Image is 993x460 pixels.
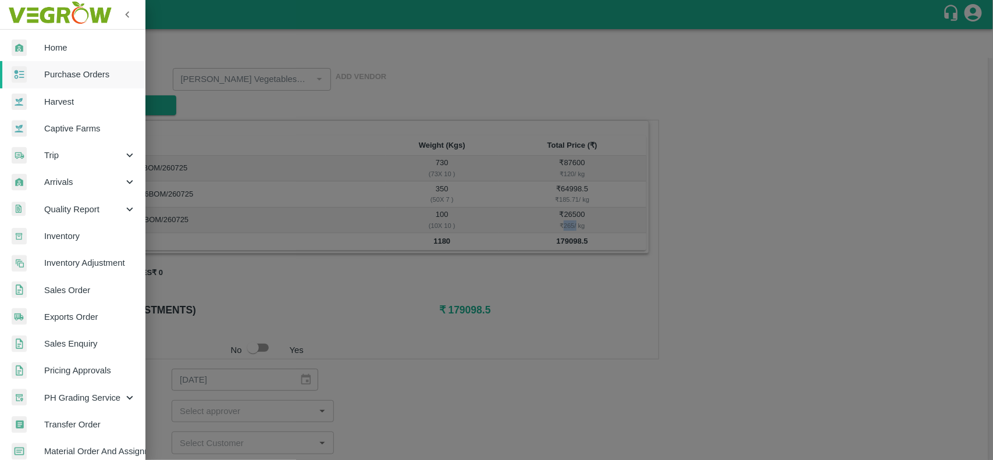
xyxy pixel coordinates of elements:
span: Transfer Order [44,418,136,431]
span: Captive Farms [44,122,136,135]
span: Pricing Approvals [44,364,136,377]
img: whTransfer [12,416,27,433]
img: qualityReport [12,202,26,216]
span: PH Grading Service [44,391,123,404]
img: harvest [12,93,27,110]
img: whInventory [12,228,27,245]
img: whArrival [12,40,27,56]
img: delivery [12,147,27,164]
img: sales [12,362,27,379]
span: Inventory Adjustment [44,256,136,269]
span: Exports Order [44,311,136,323]
span: Arrivals [44,176,123,188]
span: Harvest [44,95,136,108]
img: whArrival [12,174,27,191]
img: reciept [12,66,27,83]
img: sales [12,336,27,352]
span: Sales Enquiry [44,337,136,350]
span: Quality Report [44,203,123,216]
img: centralMaterial [12,443,27,460]
img: shipments [12,308,27,325]
img: whTracker [12,389,27,406]
span: Material Order And Assignment [44,445,136,458]
span: Inventory [44,230,136,243]
span: Purchase Orders [44,68,136,81]
span: Sales Order [44,284,136,297]
span: Home [44,41,136,54]
img: sales [12,281,27,298]
span: Trip [44,149,123,162]
img: inventory [12,255,27,272]
img: harvest [12,120,27,137]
